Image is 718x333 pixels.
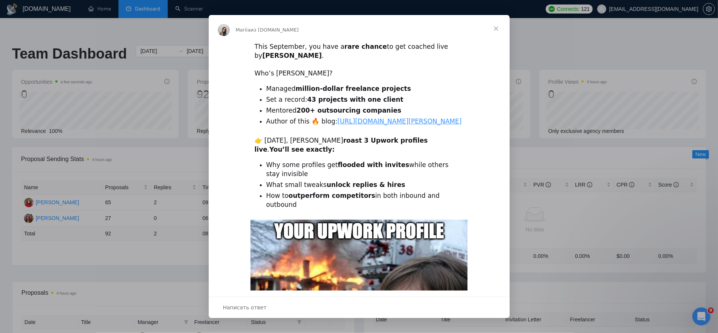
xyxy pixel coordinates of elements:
[296,85,411,92] b: million-dollar freelance projects
[297,107,402,114] b: 200+ outsourcing companies
[266,84,464,93] li: Managed
[266,161,464,179] li: Why some profiles get while others stay invisible
[338,161,409,169] b: flooded with invites
[345,43,387,50] b: rare chance
[269,146,335,153] b: You’ll see exactly:
[266,106,464,115] li: Mentored
[266,181,464,190] li: What small tweaks
[250,27,299,33] span: из [DOMAIN_NAME]
[337,118,461,125] a: [URL][DOMAIN_NAME][PERSON_NAME]
[483,15,510,42] span: Закрыть
[266,191,464,209] li: How to in both inbound and outbound
[263,52,322,59] b: [PERSON_NAME]
[255,137,428,153] b: roast 3 Upwork profiles live
[288,192,375,199] b: outperform competitors
[236,27,251,33] span: Mariia
[223,303,267,312] span: Написать ответ
[266,117,464,126] li: Author of this 🔥 blog:
[307,96,404,103] b: 43 projects with one client
[218,24,230,36] img: Profile image for Mariia
[255,42,464,78] div: This September, you have a to get coached live by . ​ Who’s [PERSON_NAME]?
[266,95,464,104] li: Set a record:
[209,297,510,318] div: Открыть разговор и ответить
[327,181,405,188] b: unlock replies & hires
[255,136,464,154] div: 👉 [DATE], [PERSON_NAME] .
